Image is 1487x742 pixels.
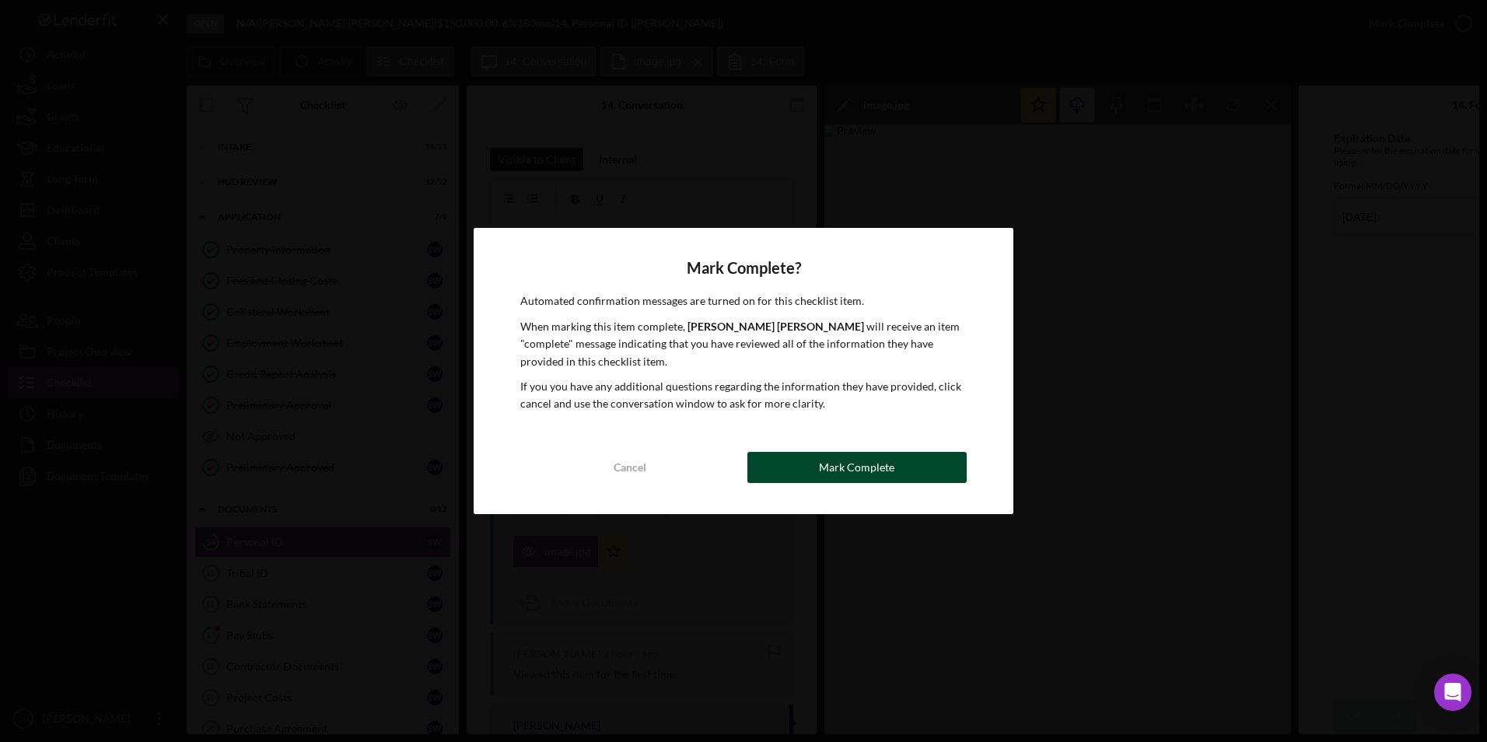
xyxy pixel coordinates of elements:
[1434,674,1471,711] div: Open Intercom Messenger
[520,292,967,310] p: Automated confirmation messages are turned on for this checklist item.
[747,452,967,483] button: Mark Complete
[520,378,967,413] p: If you you have any additional questions regarding the information they have provided, click canc...
[614,452,646,483] div: Cancel
[819,452,894,483] div: Mark Complete
[520,452,740,483] button: Cancel
[688,320,864,333] b: [PERSON_NAME] [PERSON_NAME]
[520,259,967,277] h4: Mark Complete?
[520,318,967,370] p: When marking this item complete, will receive an item "complete" message indicating that you have...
